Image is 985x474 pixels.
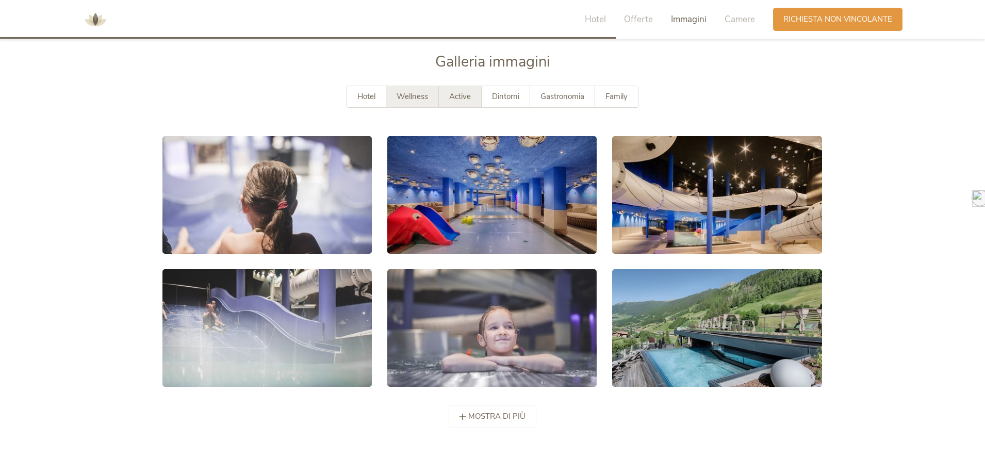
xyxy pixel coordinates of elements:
[671,13,707,25] span: Immagini
[449,91,471,102] span: Active
[397,91,428,102] span: Wellness
[585,13,606,25] span: Hotel
[624,13,653,25] span: Offerte
[540,91,584,102] span: Gastronomia
[468,411,526,422] span: mostra di più
[80,4,111,35] img: AMONTI & LUNARIS Wellnessresort
[435,52,550,72] span: Galleria immagini
[357,91,375,102] span: Hotel
[605,91,628,102] span: Family
[725,13,755,25] span: Camere
[80,15,111,23] a: AMONTI & LUNARIS Wellnessresort
[783,14,892,25] span: Richiesta non vincolante
[492,91,519,102] span: Dintorni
